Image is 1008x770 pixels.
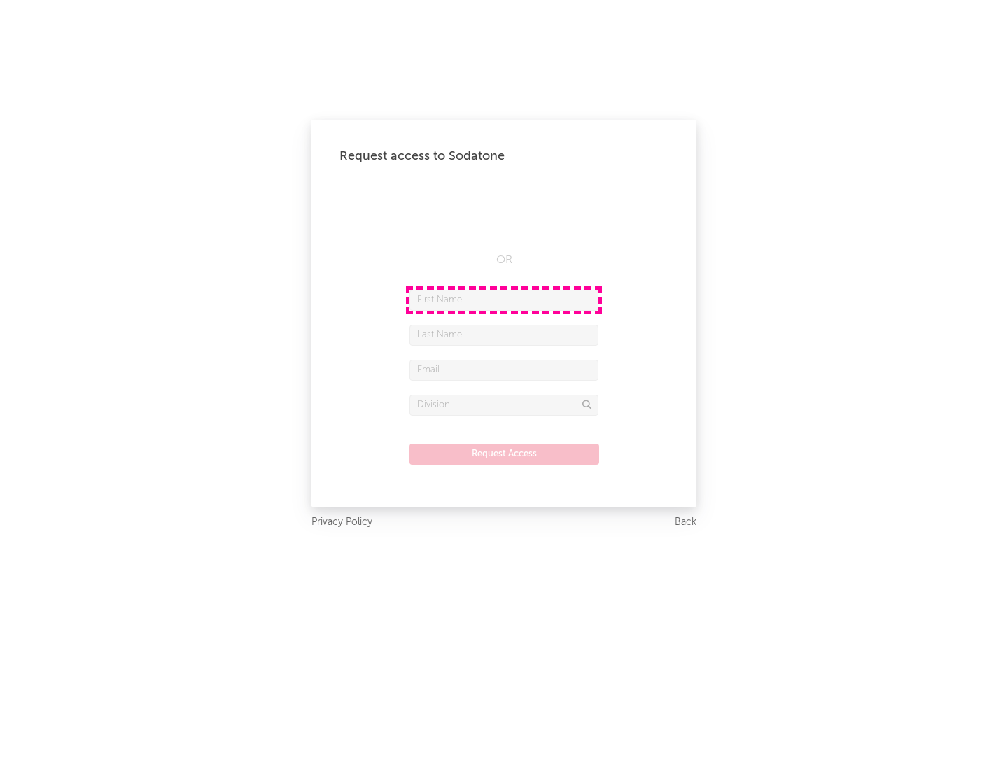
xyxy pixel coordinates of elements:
[409,360,598,381] input: Email
[311,514,372,531] a: Privacy Policy
[409,252,598,269] div: OR
[409,444,599,465] button: Request Access
[675,514,696,531] a: Back
[409,290,598,311] input: First Name
[409,325,598,346] input: Last Name
[339,148,668,164] div: Request access to Sodatone
[409,395,598,416] input: Division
